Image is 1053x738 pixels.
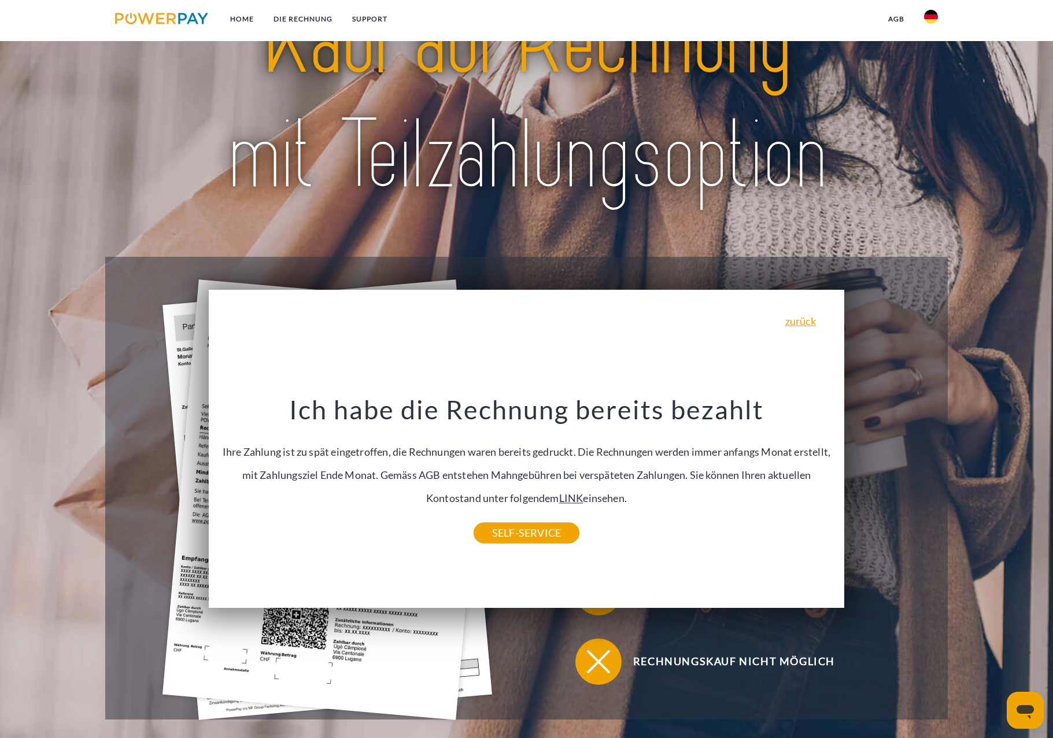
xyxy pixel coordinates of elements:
a: agb [878,9,914,29]
img: qb_close.svg [584,647,613,676]
a: LINK [559,492,583,505]
a: DIE RECHNUNG [264,9,342,29]
a: zurück [785,316,816,326]
h3: Ich habe die Rechnung bereits bezahlt [219,394,834,426]
a: SUPPORT [342,9,397,29]
div: Ihre Zahlung ist zu spät eingetroffen, die Rechnungen waren bereits gedruckt. Die Rechnungen werd... [219,394,834,533]
a: SELF-SERVICE [474,523,579,544]
img: de [924,10,938,24]
button: Rechnungskauf nicht möglich [575,639,876,685]
img: logo-powerpay.svg [115,13,208,24]
span: Rechnungskauf nicht möglich [592,639,875,685]
a: Home [220,9,264,29]
iframe: Schaltfläche zum Öffnen des Messaging-Fensters [1007,692,1044,729]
